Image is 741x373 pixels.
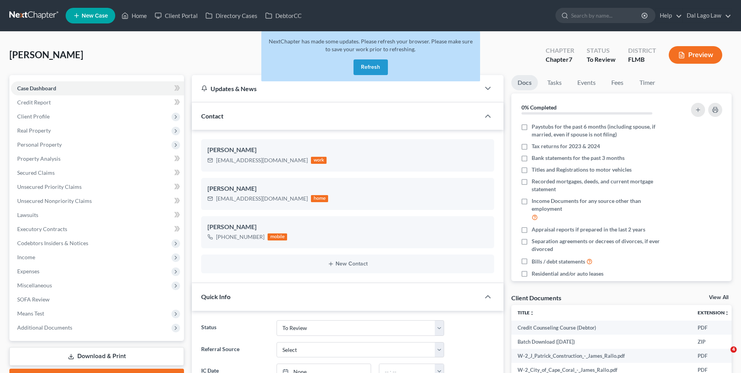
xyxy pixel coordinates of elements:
[709,295,729,300] a: View All
[202,9,261,23] a: Directory Cases
[17,155,61,162] span: Property Analysis
[17,212,38,218] span: Lawsuits
[9,49,83,60] span: [PERSON_NAME]
[691,349,736,363] td: PDF
[11,222,184,236] a: Executory Contracts
[17,169,55,176] span: Secured Claims
[17,85,56,91] span: Case Dashboard
[11,152,184,166] a: Property Analysis
[532,178,670,193] span: Recorded mortgages, deeds, and current mortgage statement
[532,142,600,150] span: Tax returns for 2023 & 2024
[207,222,488,232] div: [PERSON_NAME]
[17,310,44,317] span: Means Test
[532,123,670,138] span: Paystubs for the past 6 months (including spouse, if married, even if spouse is not filing)
[532,226,645,233] span: Appraisal reports if prepared in the last 2 years
[17,324,72,331] span: Additional Documents
[511,294,561,302] div: Client Documents
[17,254,35,260] span: Income
[587,55,616,64] div: To Review
[207,184,488,194] div: [PERSON_NAME]
[571,75,602,90] a: Events
[530,311,534,316] i: unfold_more
[656,9,682,23] a: Help
[691,321,736,335] td: PDF
[17,141,62,148] span: Personal Property
[546,55,574,64] div: Chapter
[207,261,488,267] button: New Contact
[11,194,184,208] a: Unsecured Nonpriority Claims
[261,9,305,23] a: DebtorCC
[151,9,202,23] a: Client Portal
[17,127,51,134] span: Real Property
[511,75,538,90] a: Docs
[11,180,184,194] a: Unsecured Priority Claims
[201,84,471,93] div: Updates & News
[201,112,223,120] span: Contact
[532,166,632,174] span: Titles and Registrations to motor vehicles
[511,321,691,335] td: Credit Counseling Course (Debtor)
[532,237,670,253] span: Separation agreements or decrees of divorces, if ever divorced
[354,59,388,75] button: Refresh
[269,38,473,52] span: NextChapter has made some updates. Please refresh your browser. Please make sure to save your wor...
[216,233,264,241] div: [PHONE_NUMBER]
[532,197,670,213] span: Income Documents for any source other than employment
[216,195,308,203] div: [EMAIL_ADDRESS][DOMAIN_NAME]
[628,46,656,55] div: District
[17,240,88,246] span: Codebtors Insiders & Notices
[311,195,328,202] div: home
[532,270,604,278] span: Residential and/or auto leases
[511,335,691,349] td: Batch Download ([DATE])
[17,113,50,120] span: Client Profile
[17,183,82,190] span: Unsecured Priority Claims
[17,197,92,204] span: Unsecured Nonpriority Claims
[569,56,572,63] span: 7
[628,55,656,64] div: FLMB
[11,166,184,180] a: Secured Claims
[17,226,67,232] span: Executory Contracts
[216,156,308,164] div: [EMAIL_ADDRESS][DOMAIN_NAME]
[541,75,568,90] a: Tasks
[17,282,52,289] span: Miscellaneous
[9,347,184,366] a: Download & Print
[532,154,625,162] span: Bank statements for the past 3 months
[268,233,287,240] div: mobile
[201,293,230,300] span: Quick Info
[683,9,731,23] a: Dal Lago Law
[197,342,272,358] label: Referral Source
[197,320,272,336] label: Status
[518,310,534,316] a: Titleunfold_more
[669,46,722,64] button: Preview
[17,268,39,274] span: Expenses
[11,292,184,307] a: SOFA Review
[17,99,51,106] span: Credit Report
[521,104,557,111] strong: 0% Completed
[587,46,616,55] div: Status
[118,9,151,23] a: Home
[207,145,488,155] div: [PERSON_NAME]
[698,310,729,316] a: Extensionunfold_more
[311,157,327,164] div: work
[546,46,574,55] div: Chapter
[11,208,184,222] a: Lawsuits
[17,296,50,303] span: SOFA Review
[11,95,184,109] a: Credit Report
[714,346,733,365] iframe: Intercom live chat
[532,258,585,265] span: Bills / debt statements
[633,75,661,90] a: Timer
[691,335,736,349] td: ZIP
[82,13,108,19] span: New Case
[730,346,737,353] span: 4
[605,75,630,90] a: Fees
[725,311,729,316] i: unfold_more
[511,349,691,363] td: W-2_J_Patrick_Construction_-_James_Rallo.pdf
[11,81,184,95] a: Case Dashboard
[571,8,643,23] input: Search by name...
